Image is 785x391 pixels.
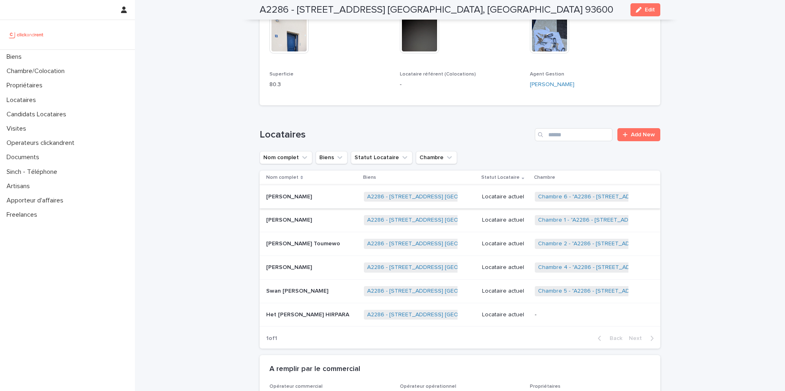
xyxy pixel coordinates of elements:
tr: [PERSON_NAME] Toumewo[PERSON_NAME] Toumewo A2286 - [STREET_ADDRESS] [GEOGRAPHIC_DATA], [GEOGRAPHI... [260,232,660,256]
p: Statut Locataire [481,173,520,182]
a: A2286 - [STREET_ADDRESS] [GEOGRAPHIC_DATA], [GEOGRAPHIC_DATA] 93600 [367,264,580,271]
tr: [PERSON_NAME][PERSON_NAME] A2286 - [STREET_ADDRESS] [GEOGRAPHIC_DATA], [GEOGRAPHIC_DATA] 93600 Lo... [260,256,660,280]
span: Edit [645,7,655,13]
a: [PERSON_NAME] [530,80,574,89]
span: Next [629,335,647,341]
p: Documents [3,153,46,161]
a: A2286 - [STREET_ADDRESS] [GEOGRAPHIC_DATA], [GEOGRAPHIC_DATA] 93600 [367,240,580,247]
span: Agent Gestion [530,72,564,77]
p: Freelances [3,211,44,219]
p: Operateurs clickandrent [3,139,81,147]
span: Add New [631,132,655,138]
input: Search [535,128,612,141]
p: Locataire actuel [482,264,528,271]
p: Locataire actuel [482,240,528,247]
p: - [400,80,520,89]
p: - [535,311,637,318]
button: Biens [316,151,348,164]
a: A2286 - [STREET_ADDRESS] [GEOGRAPHIC_DATA], [GEOGRAPHIC_DATA] 93600 [367,288,580,295]
h2: A2286 - [STREET_ADDRESS] [GEOGRAPHIC_DATA], [GEOGRAPHIC_DATA] 93600 [260,4,613,16]
a: Add New [617,128,660,141]
span: Propriétaires [530,384,561,389]
p: Visites [3,125,33,133]
span: Opérateur commercial [269,384,323,389]
span: Opérateur opérationnel [400,384,456,389]
img: UCB0brd3T0yccxBKYDjQ [7,27,46,43]
p: Artisans [3,182,36,190]
h2: A remplir par le commercial [269,365,360,374]
p: Candidats Locataires [3,111,73,118]
button: Edit [630,3,660,16]
p: [PERSON_NAME] [266,262,314,271]
p: Locataire actuel [482,311,528,318]
button: Statut Locataire [351,151,413,164]
p: 80.3 [269,80,390,89]
p: Locataire actuel [482,193,528,200]
p: Biens [363,173,376,182]
p: Locataires [3,96,43,104]
button: Back [591,335,626,342]
a: A2286 - [STREET_ADDRESS] [GEOGRAPHIC_DATA], [GEOGRAPHIC_DATA] 93600 [367,193,580,200]
p: Locataire actuel [482,217,528,224]
tr: [PERSON_NAME][PERSON_NAME] A2286 - [STREET_ADDRESS] [GEOGRAPHIC_DATA], [GEOGRAPHIC_DATA] 93600 Lo... [260,209,660,232]
p: Apporteur d'affaires [3,197,70,204]
p: [PERSON_NAME] Toumewo [266,239,342,247]
a: A2286 - [STREET_ADDRESS] [GEOGRAPHIC_DATA], [GEOGRAPHIC_DATA] 93600 [367,217,580,224]
span: Back [605,335,622,341]
p: 1 of 1 [260,329,284,349]
p: Chambre [534,173,555,182]
p: [PERSON_NAME] [266,192,314,200]
span: Locataire référent (Colocations) [400,72,476,77]
p: Propriétaires [3,82,49,89]
p: Nom complet [266,173,298,182]
p: Locataire actuel [482,288,528,295]
button: Nom complet [260,151,312,164]
p: Biens [3,53,28,61]
tr: [PERSON_NAME][PERSON_NAME] A2286 - [STREET_ADDRESS] [GEOGRAPHIC_DATA], [GEOGRAPHIC_DATA] 93600 Lo... [260,185,660,209]
p: Swan [PERSON_NAME] [266,286,330,295]
p: Chambre/Colocation [3,67,71,75]
p: [PERSON_NAME] [266,215,314,224]
tr: Swan [PERSON_NAME]Swan [PERSON_NAME] A2286 - [STREET_ADDRESS] [GEOGRAPHIC_DATA], [GEOGRAPHIC_DATA... [260,279,660,303]
h1: Locataires [260,129,532,141]
span: Superficie [269,72,294,77]
tr: Het [PERSON_NAME] HIRPARAHet [PERSON_NAME] HIRPARA A2286 - [STREET_ADDRESS] [GEOGRAPHIC_DATA], [G... [260,303,660,327]
a: A2286 - [STREET_ADDRESS] [GEOGRAPHIC_DATA], [GEOGRAPHIC_DATA] 93600 [367,311,580,318]
p: Sinch - Téléphone [3,168,64,176]
button: Next [626,335,660,342]
p: Het [PERSON_NAME] HIRPARA [266,310,351,318]
button: Chambre [416,151,457,164]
